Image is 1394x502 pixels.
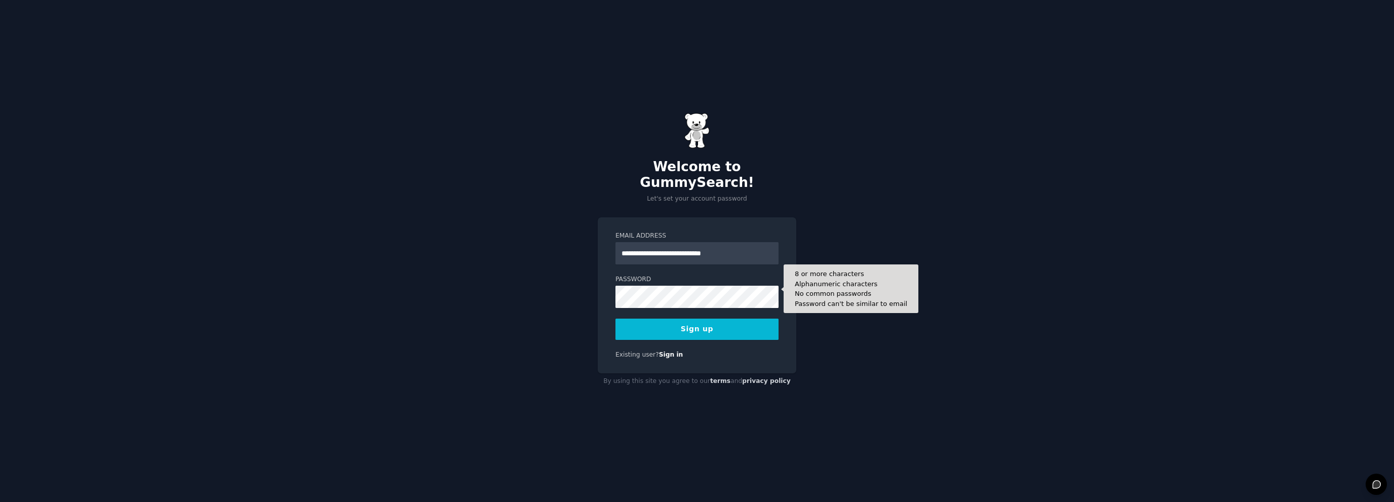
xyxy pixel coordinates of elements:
[598,195,796,204] p: Let's set your account password
[598,373,796,390] div: By using this site you agree to our and
[615,351,659,358] span: Existing user?
[659,351,683,358] a: Sign in
[615,275,779,284] label: Password
[598,159,796,191] h2: Welcome to GummySearch!
[615,319,779,340] button: Sign up
[615,231,779,241] label: Email Address
[710,377,730,384] a: terms
[684,113,710,148] img: Gummy Bear
[742,377,791,384] a: privacy policy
